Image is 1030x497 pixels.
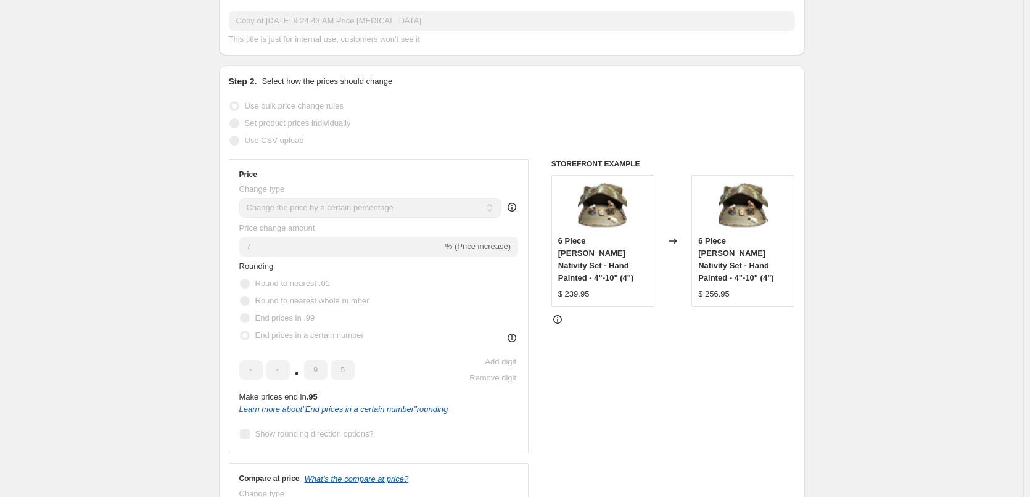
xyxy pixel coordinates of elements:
[255,296,369,305] span: Round to nearest whole number
[239,170,257,179] h3: Price
[239,392,318,401] span: Make prices end in
[239,474,300,483] h3: Compare at price
[245,136,304,145] span: Use CSV upload
[255,429,374,438] span: Show rounding direction options?
[239,405,448,414] a: Learn more about"End prices in a certain number"rounding
[229,35,420,44] span: This title is just for internal use, customers won't see it
[255,279,330,288] span: Round to nearest .01
[578,182,627,231] img: PEMA-Kostner-Nativity-Set_80x.jpg
[239,237,443,257] input: -15
[698,236,774,282] span: 6 Piece [PERSON_NAME] Nativity Set - Hand Painted - 4"-10" (4")
[245,118,351,128] span: Set product prices individually
[245,101,344,110] span: Use bulk price change rules
[558,236,634,282] span: 6 Piece [PERSON_NAME] Nativity Set - Hand Painted - 4"-10" (4")
[307,392,318,401] b: .95
[698,288,730,300] div: $ 256.95
[229,11,795,31] input: 30% off holiday sale
[262,75,392,88] p: Select how the prices should change
[506,201,518,213] div: help
[294,360,300,380] span: .
[304,360,328,380] input: ﹡
[255,331,364,340] span: End prices in a certain number
[255,313,315,322] span: End prices in .99
[445,242,511,251] span: % (Price increase)
[551,159,795,169] h6: STOREFRONT EXAMPLE
[239,184,285,194] span: Change type
[239,360,263,380] input: ﹡
[331,360,355,380] input: ﹡
[239,223,315,232] span: Price change amount
[266,360,290,380] input: ﹡
[229,75,257,88] h2: Step 2.
[558,288,590,300] div: $ 239.95
[305,474,409,483] button: What's the compare at price?
[239,405,448,414] i: Learn more about " End prices in a certain number " rounding
[239,261,274,271] span: Rounding
[719,182,768,231] img: PEMA-Kostner-Nativity-Set_80x.jpg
